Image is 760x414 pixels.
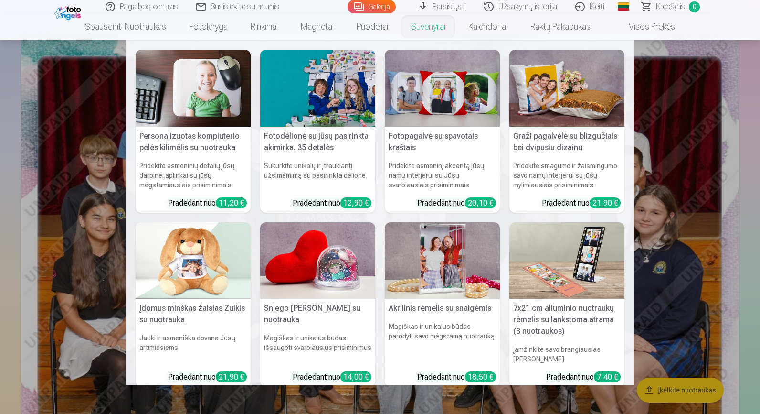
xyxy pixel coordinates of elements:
img: Sniego kamuolys su nuotrauka [260,222,375,299]
div: Pradedant nuo [168,371,247,383]
a: Visos prekės [602,13,686,40]
h5: Akrilinis rėmelis su snaigėmis [385,299,500,318]
div: Pradedant nuo [542,197,621,209]
a: Raktų pakabukas [519,13,602,40]
h6: Magiškas ir unikalus būdas parodyti savo mėgstamą nuotrauką [385,318,500,368]
h6: Pridėkite asmeninių detalių jūsų darbinei aplinkai su jūsų mėgstamiausiais prisiminimais [136,157,251,194]
img: Akrilinis rėmelis su snaigėmis [385,222,500,299]
img: Personalizuotas kompiuterio pelės kilimėlis su nuotrauka [136,50,251,127]
div: 21,90 € [216,371,247,382]
a: Akrilinis rėmelis su snaigėmisAkrilinis rėmelis su snaigėmisMagiškas ir unikalus būdas parodyti s... [385,222,500,387]
img: Graži pagalvėlė su blizgučiais bei dvipusiu dizainu [509,50,624,127]
a: Fotoknyga [178,13,239,40]
div: Pradedant nuo [293,197,371,209]
div: 21,90 € [590,197,621,208]
h6: Pridėkite asmeninį akcentą jūsų namų interjerui su Jūsų svarbiausiais prisiminimais [385,157,500,194]
a: Įdomus minškas žaislas Zuikis su nuotraukaĮdomus minškas žaislas Zuikis su nuotraukaJauki ir asme... [136,222,251,387]
h5: Graži pagalvėlė su blizgučiais bei dvipusiu dizainu [509,127,624,157]
h5: 7x21 cm aliuminio nuotraukų rėmelis su lankstoma atrama (3 nuotraukos) [509,299,624,341]
div: 7,40 € [594,371,621,382]
div: 11,20 € [216,197,247,208]
h5: Įdomus minškas žaislas Zuikis su nuotrauka [136,299,251,329]
div: Pradedant nuo [417,197,496,209]
h6: Pridėkite smagumo ir žaismingumo savo namų interjerui su jūsų mylimiausiais prisiminimais [509,157,624,194]
h6: Įamžinkite savo brangiausias [PERSON_NAME] [509,341,624,368]
h6: Magiškas ir unikalus būdas išsaugoti svarbiausius prisiminimus [260,329,375,368]
img: Įdomus minškas žaislas Zuikis su nuotrauka [136,222,251,299]
span: 0 [689,1,700,12]
div: Pradedant nuo [168,197,247,209]
a: Rinkiniai [239,13,289,40]
a: Suvenyrai [400,13,457,40]
h6: Sukurkite unikalų ir įtraukiantį užsimėmimą su pasirinkta dėlione [260,157,375,194]
div: Pradedant nuo [293,371,371,383]
h5: Fotopagalvė su spavotais kraštais [385,127,500,157]
a: Kalendoriai [457,13,519,40]
a: Fotodėlionė su jūsų pasirinkta akimirka. 35 detalėsFotodėlionė su jūsų pasirinkta akimirka. 35 de... [260,50,375,213]
span: Krepšelis [656,1,685,12]
div: 18,50 € [465,371,496,382]
h6: Jauki ir asmeniška dovana Jūsų artimiesiems [136,329,251,368]
a: Fotopagalvė su spavotais kraštaisFotopagalvė su spavotais kraštaisPridėkite asmeninį akcentą jūsų... [385,50,500,213]
a: Spausdinti nuotraukas [74,13,178,40]
a: 7x21 cm aliuminio nuotraukų rėmelis su lankstoma atrama (3 nuotraukos)7x21 cm aliuminio nuotraukų... [509,222,624,387]
a: Graži pagalvėlė su blizgučiais bei dvipusiu dizainuGraži pagalvėlė su blizgučiais bei dvipusiu di... [509,50,624,213]
img: Fotodėlionė su jūsų pasirinkta akimirka. 35 detalės [260,50,375,127]
a: Personalizuotas kompiuterio pelės kilimėlis su nuotraukaPersonalizuotas kompiuterio pelės kilimėl... [136,50,251,213]
img: Fotopagalvė su spavotais kraštais [385,50,500,127]
a: Sniego kamuolys su nuotraukaSniego [PERSON_NAME] su nuotraukaMagiškas ir unikalus būdas išsaugoti... [260,222,375,387]
a: Magnetai [289,13,345,40]
h5: Fotodėlionė su jūsų pasirinkta akimirka. 35 detalės [260,127,375,157]
h5: Personalizuotas kompiuterio pelės kilimėlis su nuotrauka [136,127,251,157]
div: Pradedant nuo [417,371,496,383]
div: 20,10 € [465,197,496,208]
div: 12,90 € [340,197,371,208]
img: 7x21 cm aliuminio nuotraukų rėmelis su lankstoma atrama (3 nuotraukos) [509,222,624,299]
img: /fa2 [54,4,84,20]
div: 14,00 € [340,371,371,382]
div: Pradedant nuo [546,371,621,383]
h5: Sniego [PERSON_NAME] su nuotrauka [260,299,375,329]
a: Puodeliai [345,13,400,40]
